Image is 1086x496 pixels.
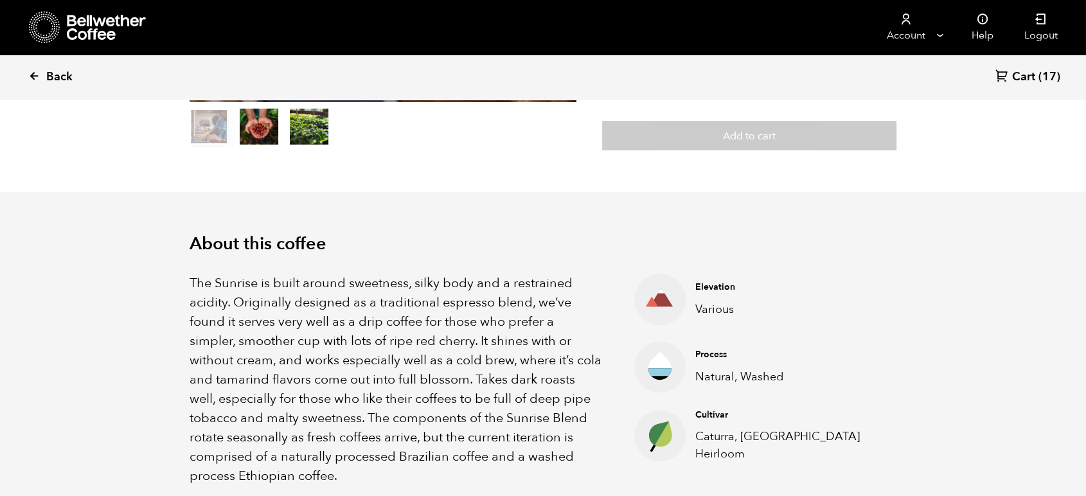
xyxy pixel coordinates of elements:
[1012,69,1035,85] span: Cart
[695,348,877,361] h4: Process
[1038,69,1060,85] span: (17)
[695,428,877,463] p: Caturra, [GEOGRAPHIC_DATA] Heirloom
[695,368,877,385] p: Natural, Washed
[190,274,602,486] p: The Sunrise is built around sweetness, silky body and a restrained acidity. Originally designed a...
[695,281,877,294] h4: Elevation
[190,234,896,254] h2: About this coffee
[695,409,877,421] h4: Cultivar
[602,121,896,150] button: Add to cart
[46,69,73,85] span: Back
[995,69,1060,86] a: Cart (17)
[695,301,877,318] p: Various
